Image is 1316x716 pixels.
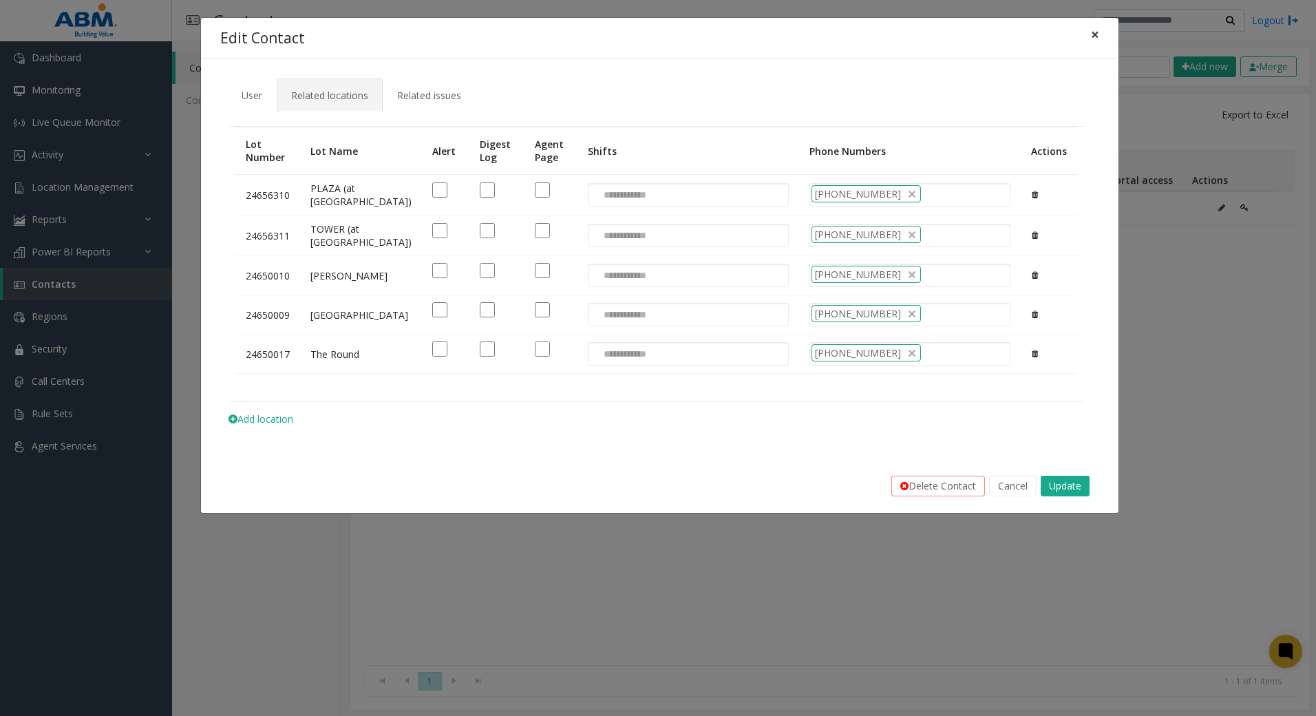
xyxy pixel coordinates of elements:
[227,78,1092,102] ul: Tabs
[1081,18,1109,52] button: Close
[524,127,577,175] th: Agent Page
[577,127,799,175] th: Shifts
[229,412,293,425] span: Add location
[799,127,1021,175] th: Phone Numbers
[588,304,654,326] input: NO DATA FOUND
[220,28,305,50] h4: Edit Contact
[300,215,422,256] td: TOWER (at [GEOGRAPHIC_DATA])
[235,256,300,295] td: 24650010
[1021,127,1077,175] th: Actions
[906,267,917,282] span: delete
[588,224,654,246] input: NO DATA FOUND
[588,264,654,286] input: NO DATA FOUND
[815,346,901,360] span: [PHONE_NUMBER]
[235,215,300,256] td: 24656311
[291,89,368,102] span: Related locations
[300,175,422,215] td: PLAZA (at [GEOGRAPHIC_DATA])
[815,187,901,201] span: [PHONE_NUMBER]
[891,476,985,496] button: Delete Contact
[300,335,422,374] td: The Round
[235,175,300,215] td: 24656310
[235,335,300,374] td: 24650017
[1041,476,1090,496] button: Update
[422,127,469,175] th: Alert
[815,227,901,242] span: [PHONE_NUMBER]
[906,227,917,242] span: delete
[588,343,654,365] input: NO DATA FOUND
[300,256,422,295] td: [PERSON_NAME]
[235,127,300,175] th: Lot Number
[242,89,262,102] span: User
[815,306,901,321] span: [PHONE_NUMBER]
[588,184,654,206] input: NO DATA FOUND
[235,295,300,335] td: 24650009
[397,89,461,102] span: Related issues
[906,346,917,360] span: delete
[1091,25,1099,44] span: ×
[906,306,917,321] span: delete
[300,295,422,335] td: [GEOGRAPHIC_DATA]
[906,187,917,201] span: delete
[300,127,422,175] th: Lot Name
[469,127,524,175] th: Digest Log
[815,267,901,282] span: [PHONE_NUMBER]
[989,476,1037,496] button: Cancel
